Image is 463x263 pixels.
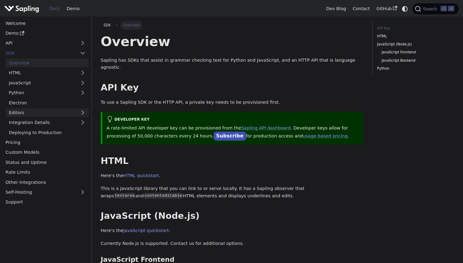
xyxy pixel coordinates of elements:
a: Sapling.ai [4,4,41,13]
code: textarea [114,193,135,199]
a: Electron [6,98,89,107]
a: Python [6,88,89,97]
a: JavaScript quickstart [123,228,169,233]
a: Dev Blog [323,4,349,14]
a: Overview [6,59,89,68]
a: Support [2,198,89,207]
h2: API Key [101,82,364,93]
a: Self-Hosting [2,188,89,197]
span: SDK [104,23,111,27]
img: Sapling.ai [4,4,39,13]
button: Search (Command+K) [412,3,458,14]
a: Demo [63,4,83,14]
p: To use a Sapling SDK or the HTTP API, a private key needs to be provisioned first. [101,99,364,106]
a: JavaScript [6,78,89,87]
button: Expand sidebar category 'Editors' [77,108,89,117]
kbd: ⌘ [441,6,447,11]
a: HTML [6,68,89,77]
a: Custom Models [2,148,89,157]
h1: Overview [101,33,364,50]
a: GitHub [373,4,400,14]
a: Rate Limits [2,168,89,177]
a: Deploying to Production [6,128,89,137]
a: JavaScript (Node.js) [377,41,452,47]
button: Switch between dark and light mode (currently system mode) [401,4,409,13]
a: Editors [6,108,77,117]
span: Overview [120,21,143,29]
a: Python [377,66,452,72]
a: API [2,39,77,48]
kbd: K [448,6,454,11]
p: Here's the . [101,172,364,180]
h2: HTML [101,156,364,167]
button: Collapse sidebar category 'SDK' [77,48,89,57]
a: JavaScript Backend [382,58,450,64]
a: SDK [101,21,114,29]
span: Search [421,6,441,11]
p: A rate-limited API developer key can be provisioned from the . Developer keys allow for processin... [107,125,359,140]
a: Docs [46,4,63,14]
a: Sapling API dashboard [241,126,291,130]
h2: JavaScript (Node.js) [101,211,364,222]
a: Other Integrations [2,178,89,187]
div: Developer Key [107,116,359,123]
button: Expand sidebar category 'API' [77,39,89,48]
a: JavaScript Frontend [382,49,450,55]
p: Currently Node.js is supported. Contact us for additional options. [101,240,364,247]
a: Subscribe [214,132,246,141]
a: Contact [349,4,373,14]
p: This is a JavaScript library that you can link to or serve locally. It has a Sapling observer tha... [101,185,364,200]
a: Pricing [2,138,89,147]
a: Integration Details [6,118,89,127]
a: HTML [377,33,452,39]
p: Sapling has SDKs that assist in grammar checking text for Python and JavaScript, and an HTTP API ... [101,57,364,72]
a: Welcome [2,19,89,28]
a: Status and Uptime [2,158,89,167]
a: API Key [377,25,452,31]
a: HTML quickstart [123,173,159,178]
a: SDK [2,48,77,57]
a: usage-based pricing [303,133,348,138]
nav: Breadcrumbs [101,21,364,29]
code: contenteditable [144,193,183,199]
a: Demo [2,29,89,38]
p: Here's the . [101,227,364,234]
